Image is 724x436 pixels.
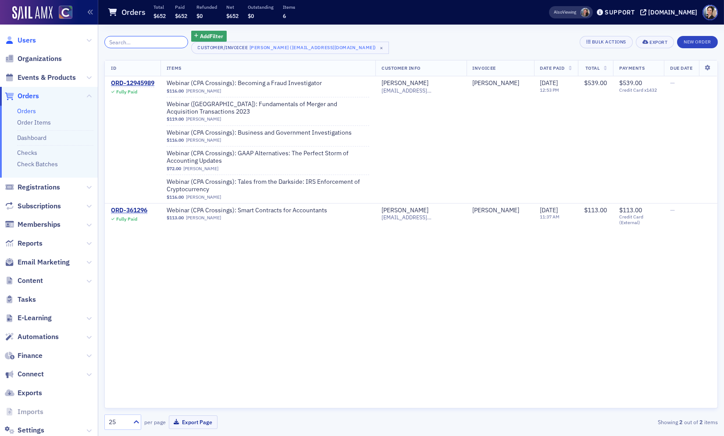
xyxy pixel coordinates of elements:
span: [EMAIL_ADDRESS][DOMAIN_NAME] [382,87,460,94]
span: $652 [153,12,166,19]
a: ORD-12945989 [111,79,154,87]
span: $113.00 [584,206,607,214]
span: Users [18,36,36,45]
a: Registrations [5,182,60,192]
strong: 2 [678,418,684,426]
a: Checks [17,149,37,157]
a: Organizations [5,54,62,64]
div: Bulk Actions [592,39,626,44]
span: Orders [18,91,39,101]
strong: 2 [698,418,704,426]
span: Customer Info [382,65,421,71]
span: Due Date [670,65,692,71]
span: Events & Products [18,73,76,82]
span: Date Paid [540,65,565,71]
p: Net [226,4,239,10]
span: Credit Card (External) [619,214,658,225]
a: Order Items [17,118,51,126]
span: Credit Card x1432 [619,87,658,93]
a: Webinar ([GEOGRAPHIC_DATA]): Fundamentals of Merger and Acquisition Transactions 2023 [167,100,369,116]
div: [PERSON_NAME] ([EMAIL_ADDRESS][DOMAIN_NAME]) [250,43,376,52]
a: Email Marketing [5,257,70,267]
span: Webinar (CA): Fundamentals of Merger and Acquisition Transactions 2023 [167,100,369,116]
span: Tasks [18,295,36,304]
a: [PERSON_NAME] [473,79,520,87]
span: Subscriptions [18,201,61,211]
span: [DATE] [540,206,558,214]
a: Webinar (CPA Crossings): Becoming a Fraud Investigator [167,79,322,87]
span: $116.00 [167,88,184,94]
a: [PERSON_NAME] [473,207,520,214]
a: Reports [5,239,43,248]
span: Lori Becker [473,207,528,214]
span: $539.00 [584,79,607,87]
span: Viewing [554,9,576,15]
span: 6 [283,12,286,19]
button: AddFilter [191,31,227,42]
span: $652 [175,12,187,19]
span: Reports [18,239,43,248]
a: Settings [5,425,44,435]
span: $113.00 [167,215,184,221]
a: Webinar (CPA Crossings): Tales from the Darkside: IRS Enforcement of Cryptocurrency [167,178,369,193]
input: Search… [104,36,188,48]
span: $116.00 [167,194,184,200]
a: View Homepage [53,6,72,21]
a: SailAMX [12,6,53,20]
a: Dashboard [17,134,46,142]
h1: Orders [121,7,146,18]
a: Webinar (CPA Crossings): Smart Contracts for Accountants [167,207,327,214]
label: per page [144,418,166,426]
span: $539.00 [619,79,642,87]
span: $0 [196,12,203,19]
span: Email Marketing [18,257,70,267]
a: Events & Products [5,73,76,82]
span: $119.00 [167,116,184,122]
a: Webinar (CPA Crossings): Business and Government Investigations [167,129,352,137]
p: Paid [175,4,187,10]
time: 11:37 AM [540,214,560,220]
span: Payments [619,65,645,71]
a: Imports [5,407,43,417]
a: Webinar (CPA Crossings): GAAP Alternatives: The Perfect Storm of Accounting Updates [167,150,369,165]
span: Total [585,65,600,71]
a: Users [5,36,36,45]
p: Outstanding [248,4,274,10]
a: Tasks [5,295,36,304]
p: Total [153,4,166,10]
p: Refunded [196,4,217,10]
a: Orders [17,107,36,115]
span: Profile [703,5,718,20]
img: SailAMX [59,6,72,19]
time: 12:53 PM [540,87,560,93]
a: Finance [5,351,43,361]
a: ORD-361296 [111,207,147,214]
span: Imports [18,407,43,417]
button: Export [636,36,674,48]
button: Bulk Actions [580,36,633,48]
a: [PERSON_NAME] [382,79,428,87]
span: Add Filter [200,32,223,40]
span: Tiffany Carson [581,8,590,17]
div: Support [605,8,635,16]
div: [DOMAIN_NAME] [648,8,697,16]
a: Connect [5,369,44,379]
a: [PERSON_NAME] [186,137,221,143]
span: $72.00 [167,166,181,172]
span: Connect [18,369,44,379]
button: [DOMAIN_NAME] [640,9,700,15]
span: Content [18,276,43,286]
div: Export [649,40,667,45]
p: Items [283,4,295,10]
span: Settings [18,425,44,435]
a: Exports [5,388,42,398]
a: Orders [5,91,39,101]
a: [PERSON_NAME] [382,207,428,214]
button: Customer/Invoicee[PERSON_NAME] ([EMAIL_ADDRESS][DOMAIN_NAME])× [191,42,389,54]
